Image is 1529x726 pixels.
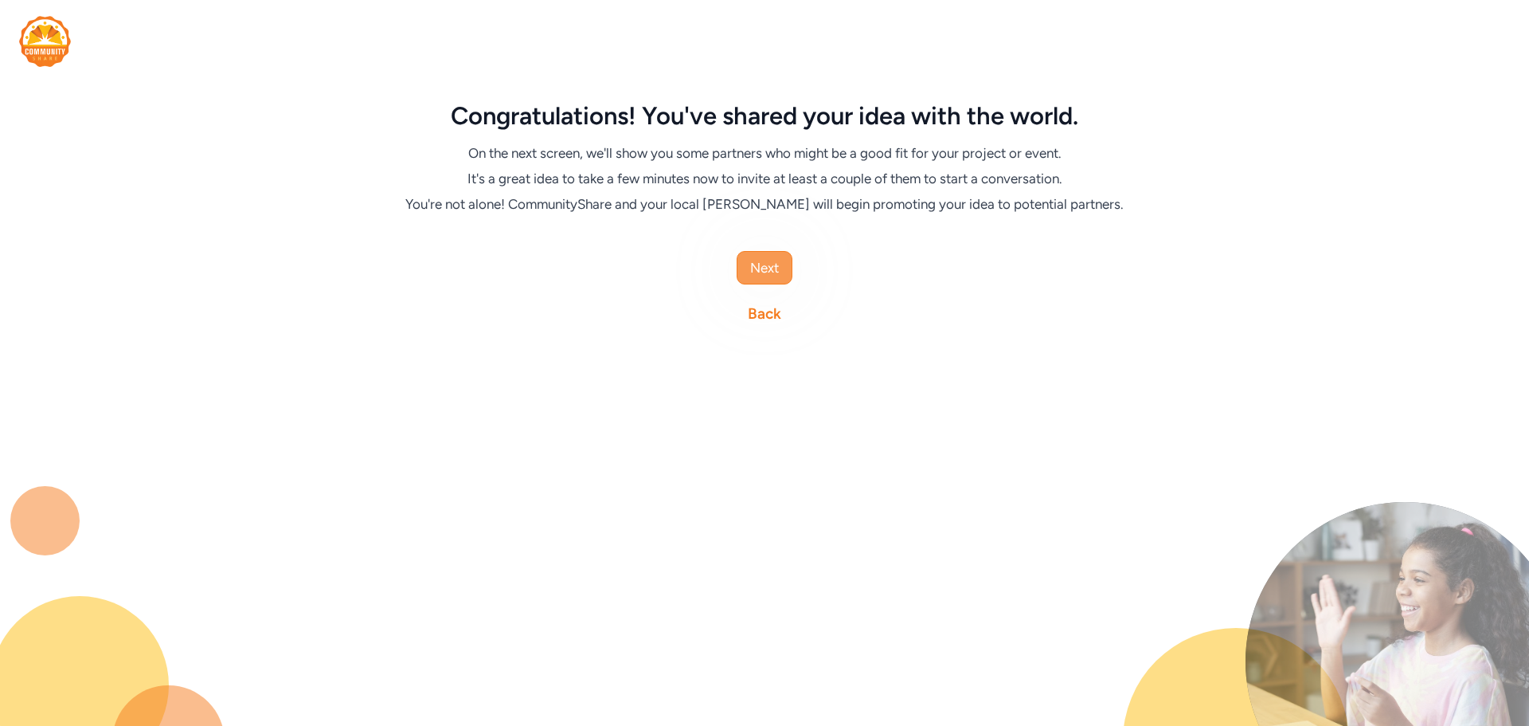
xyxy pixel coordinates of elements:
div: You're not alone! CommunityShare and your local [PERSON_NAME] will begin promoting your idea to p... [389,194,1140,214]
div: On the next screen, we'll show you some partners who might be a good fit for your project or event. [389,143,1140,163]
div: Congratulations! You've shared your idea with the world. [389,102,1140,131]
button: Next [737,251,792,285]
span: Next [750,258,779,277]
div: It's a great idea to take a few minutes now to invite at least a couple of them to start a conver... [389,169,1140,188]
a: Back [748,303,781,325]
